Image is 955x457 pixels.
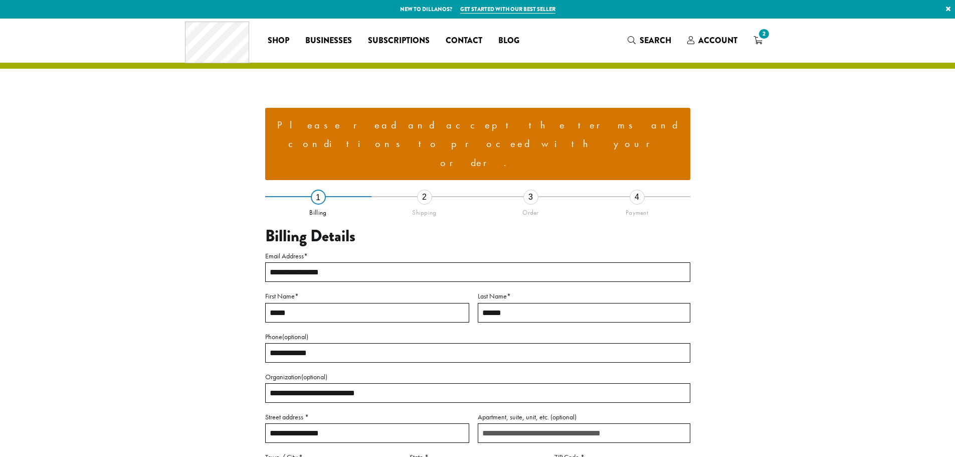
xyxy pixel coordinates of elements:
div: Billing [265,205,371,217]
span: 2 [757,27,771,41]
span: (optional) [282,332,308,341]
span: Businesses [305,35,352,47]
span: (optional) [550,412,577,421]
div: 3 [523,190,538,205]
h3: Billing Details [265,227,690,246]
label: First Name [265,290,469,302]
span: Search [640,35,671,46]
div: Shipping [371,205,478,217]
div: 1 [311,190,326,205]
div: Payment [584,205,690,217]
div: 4 [630,190,645,205]
span: Blog [498,35,519,47]
label: Street address [265,411,469,423]
span: (optional) [301,372,327,381]
a: Shop [260,33,297,49]
div: 2 [417,190,432,205]
span: Account [698,35,737,46]
label: Email Address [265,250,690,262]
a: Search [620,32,679,49]
li: Please read and accept the terms and conditions to proceed with your order. [273,116,682,173]
label: Apartment, suite, unit, etc. [478,411,690,423]
div: Order [478,205,584,217]
span: Shop [268,35,289,47]
span: Subscriptions [368,35,430,47]
a: Get started with our best seller [460,5,555,14]
label: Last Name [478,290,690,302]
label: Organization [265,371,690,383]
span: Contact [446,35,482,47]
